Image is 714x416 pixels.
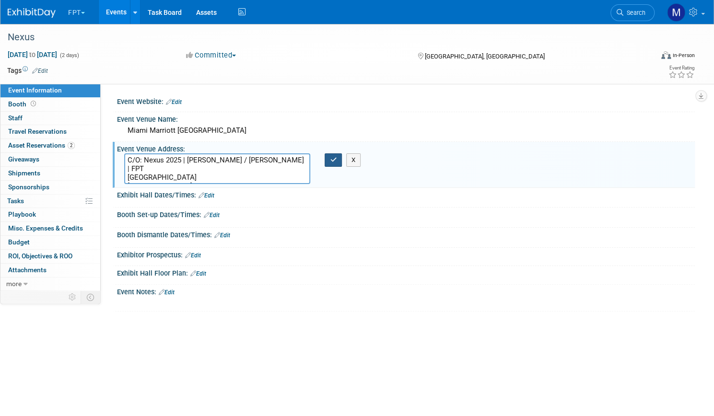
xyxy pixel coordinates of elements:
div: Booth Set-up Dates/Times: [117,208,695,220]
span: Playbook [8,210,36,218]
span: Asset Reservations [8,141,75,149]
a: Edit [185,252,201,259]
span: Booth [8,100,38,108]
div: Miami Marriott [GEOGRAPHIC_DATA] [124,123,688,138]
a: Sponsorships [0,181,100,194]
a: Edit [159,289,175,296]
a: Giveaways [0,153,100,166]
td: Tags [7,66,48,75]
span: Event Information [8,86,62,94]
div: Event Venue Address: [117,142,695,154]
div: Nexus [4,29,636,46]
div: Exhibitor Prospectus: [117,248,695,260]
img: Matt h [667,3,685,22]
span: to [28,51,37,58]
a: Booth [0,98,100,111]
a: Attachments [0,264,100,277]
span: Attachments [8,266,47,274]
td: Personalize Event Tab Strip [64,291,81,303]
div: In-Person [672,52,695,59]
a: Shipments [0,167,100,180]
td: Toggle Event Tabs [81,291,101,303]
span: Tasks [7,197,24,205]
span: (2 days) [59,52,79,58]
span: Staff [8,114,23,122]
a: Misc. Expenses & Credits [0,222,100,235]
span: Search [623,9,645,16]
span: Travel Reservations [8,127,67,135]
a: Edit [204,212,220,219]
span: more [6,280,22,288]
a: Staff [0,112,100,125]
a: Playbook [0,208,100,221]
span: [DATE] [DATE] [7,50,58,59]
img: ExhibitDay [8,8,56,18]
a: Edit [32,68,48,74]
span: Budget [8,238,30,246]
span: Shipments [8,169,40,177]
span: Sponsorships [8,183,49,191]
a: Edit [199,192,214,199]
a: ROI, Objectives & ROO [0,250,100,263]
span: Booth not reserved yet [29,100,38,107]
a: more [0,277,100,291]
div: Exhibit Hall Dates/Times: [117,188,695,200]
div: Event Notes: [117,285,695,297]
span: 2 [68,142,75,149]
a: Edit [166,99,182,105]
a: Search [610,4,655,21]
a: Travel Reservations [0,125,100,139]
a: Asset Reservations2 [0,139,100,152]
span: Giveaways [8,155,39,163]
a: Event Information [0,84,100,97]
a: Edit [190,270,206,277]
div: Event Rating [668,66,694,70]
div: Event Website: [117,94,695,107]
span: ROI, Objectives & ROO [8,252,72,260]
span: Misc. Expenses & Credits [8,224,83,232]
a: Budget [0,236,100,249]
div: Event Venue Name: [117,112,695,124]
a: Tasks [0,195,100,208]
a: Edit [214,232,230,239]
div: Exhibit Hall Floor Plan: [117,266,695,278]
div: Booth Dismantle Dates/Times: [117,228,695,240]
button: Committed [183,50,240,60]
button: X [346,153,361,167]
span: [GEOGRAPHIC_DATA], [GEOGRAPHIC_DATA] [425,53,545,60]
div: Event Format [592,50,695,64]
img: Format-Inperson.png [661,51,671,59]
